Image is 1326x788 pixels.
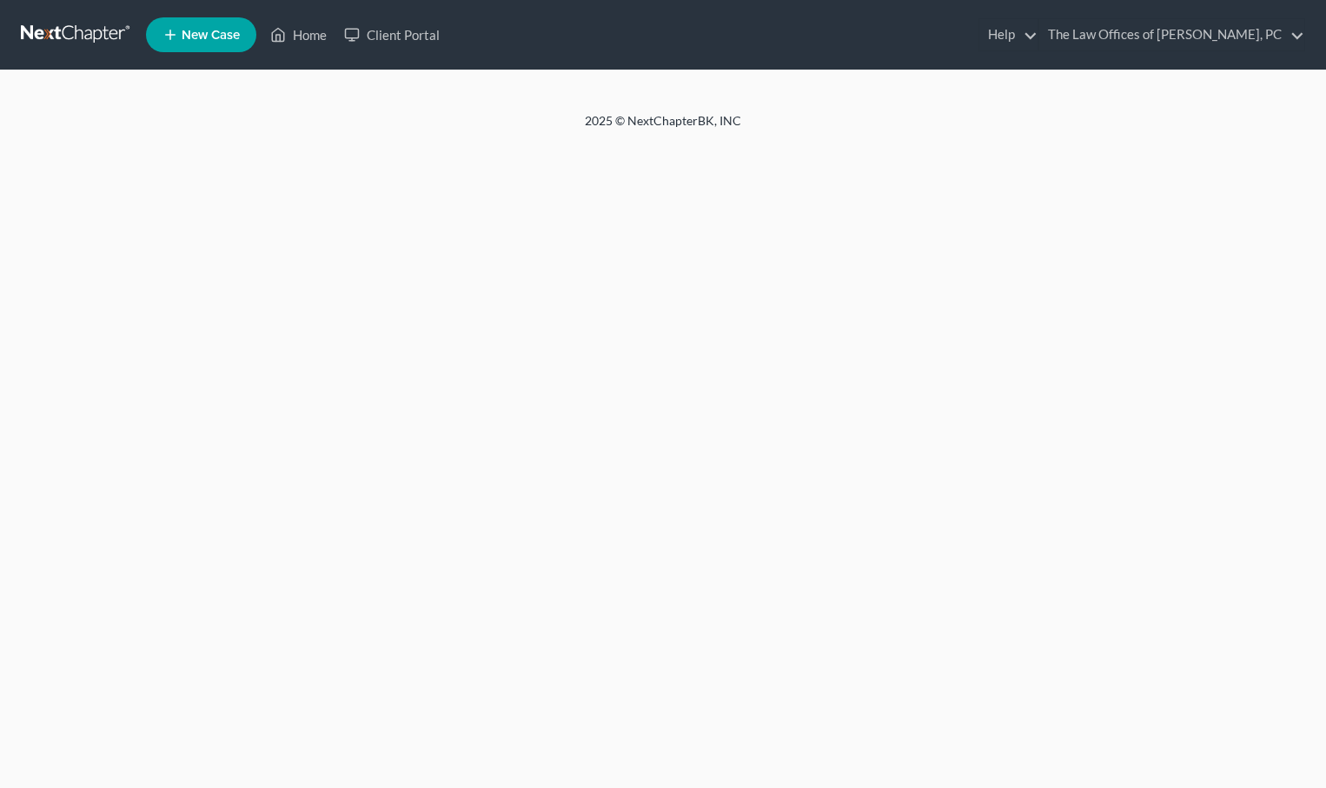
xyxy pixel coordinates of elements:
[146,17,256,52] new-legal-case-button: New Case
[335,19,448,50] a: Client Portal
[1039,19,1304,50] a: The Law Offices of [PERSON_NAME], PC
[262,19,335,50] a: Home
[979,19,1038,50] a: Help
[168,112,1158,144] div: 2025 © NextChapterBK, INC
